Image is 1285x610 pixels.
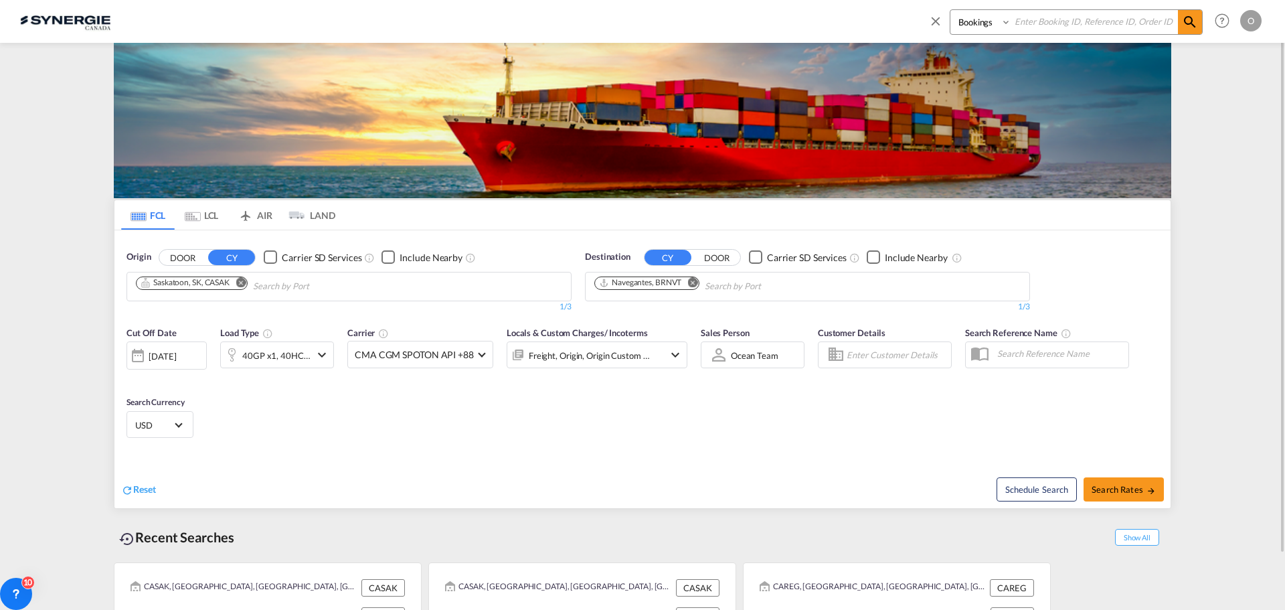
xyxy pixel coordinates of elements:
[599,277,681,289] div: Navegantes, BRNVT
[149,350,176,362] div: [DATE]
[507,341,687,368] div: Freight Origin Origin Custom Destination Destination Custom Factory Stuffingicon-chevron-down
[604,327,648,338] span: / Incoterms
[667,347,683,363] md-icon: icon-chevron-down
[126,327,177,338] span: Cut Off Date
[1061,328,1072,339] md-icon: Your search will be saved by the below given name
[364,252,375,263] md-icon: Unchecked: Search for CY (Container Yard) services for all selected carriers.Checked : Search for...
[361,579,405,597] div: CASAK
[141,277,230,289] div: Saskatoon, SK, CASAK
[114,230,1171,508] div: OriginDOOR CY Checkbox No InkUnchecked: Search for CY (Container Yard) services for all selected ...
[507,327,648,338] span: Locals & Custom Charges
[314,347,330,363] md-icon: icon-chevron-down
[952,252,962,263] md-icon: Unchecked: Ignores neighbouring ports when fetching rates.Checked : Includes neighbouring ports w...
[760,579,987,597] div: CAREG, Regina, SK, Canada, North America, Americas
[400,251,462,264] div: Include Nearby
[585,301,1030,313] div: 1/3
[705,276,832,297] input: Chips input.
[679,277,699,291] button: Remove
[1240,10,1262,31] div: O
[114,522,240,552] div: Recent Searches
[378,328,389,339] md-icon: The selected Trucker/Carrierwill be displayed in the rate results If the rates are from another f...
[220,341,334,368] div: 40GP x1 40HC x1icon-chevron-down
[585,250,630,264] span: Destination
[126,397,185,407] span: Search Currency
[175,200,228,230] md-tab-item: LCL
[1084,477,1164,502] button: Search Ratesicon-arrow-right
[264,250,361,264] md-checkbox: Checkbox No Ink
[1211,9,1233,32] span: Help
[126,250,151,264] span: Origin
[114,43,1171,198] img: LCL+%26+FCL+BACKGROUND.png
[282,200,335,230] md-tab-item: LAND
[126,341,207,370] div: [DATE]
[885,251,948,264] div: Include Nearby
[208,250,255,265] button: CY
[242,346,311,365] div: 40GP x1 40HC x1
[282,251,361,264] div: Carrier SD Services
[227,277,247,291] button: Remove
[592,273,837,297] md-chips-wrap: Chips container. Use arrow keys to select chips.
[133,483,156,495] span: Reset
[262,328,273,339] md-icon: icon-information-outline
[159,250,206,265] button: DOOR
[220,327,273,338] span: Load Type
[849,252,860,263] md-icon: Unchecked: Search for CY (Container Yard) services for all selected carriers.Checked : Search for...
[645,250,691,265] button: CY
[1146,486,1156,495] md-icon: icon-arrow-right
[928,13,943,28] md-icon: icon-close
[731,350,778,361] div: Ocean team
[253,276,380,297] input: Chips input.
[1211,9,1240,33] div: Help
[1178,10,1202,34] span: icon-magnify
[121,484,133,496] md-icon: icon-refresh
[1182,14,1198,30] md-icon: icon-magnify
[599,277,684,289] div: Press delete to remove this chip.
[997,477,1077,502] button: Note: By default Schedule search will only considerorigin ports, destination ports and cut off da...
[445,579,673,597] div: CASAK, Saskatoon, SK, Canada, North America, Americas
[928,9,950,42] span: icon-close
[119,531,135,547] md-icon: icon-backup-restore
[818,327,885,338] span: Customer Details
[847,345,947,365] input: Enter Customer Details
[867,250,948,264] md-checkbox: Checkbox No Ink
[228,200,282,230] md-tab-item: AIR
[991,344,1128,364] input: Search Reference Name
[355,348,474,362] span: CMA CGM SPOTON API +88
[529,346,651,365] div: Freight Origin Origin Custom Destination Destination Custom Factory Stuffing
[347,327,389,338] span: Carrier
[1011,10,1178,33] input: Enter Booking ID, Reference ID, Order ID
[767,251,847,264] div: Carrier SD Services
[135,419,173,431] span: USD
[701,327,750,338] span: Sales Person
[381,250,462,264] md-checkbox: Checkbox No Ink
[121,483,156,498] div: icon-refreshReset
[141,277,232,289] div: Press delete to remove this chip.
[238,208,254,218] md-icon: icon-airplane
[465,252,476,263] md-icon: Unchecked: Ignores neighbouring ports when fetching rates.Checked : Includes neighbouring ports w...
[121,200,175,230] md-tab-item: FCL
[1115,529,1159,546] span: Show All
[134,415,186,435] md-select: Select Currency: $ USDUnited States Dollar
[20,6,110,36] img: 1f56c880d42311ef80fc7dca854c8e59.png
[693,250,740,265] button: DOOR
[749,250,847,264] md-checkbox: Checkbox No Ink
[126,368,137,386] md-datepicker: Select
[965,327,1072,338] span: Search Reference Name
[730,346,780,365] md-select: Sales Person: Ocean team
[121,200,335,230] md-pagination-wrapper: Use the left and right arrow keys to navigate between tabs
[134,273,385,297] md-chips-wrap: Chips container. Use arrow keys to select chips.
[1092,484,1156,495] span: Search Rates
[131,579,358,597] div: CASAK, Saskatoon, SK, Canada, North America, Americas
[126,301,572,313] div: 1/3
[990,579,1034,597] div: CAREG
[676,579,719,597] div: CASAK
